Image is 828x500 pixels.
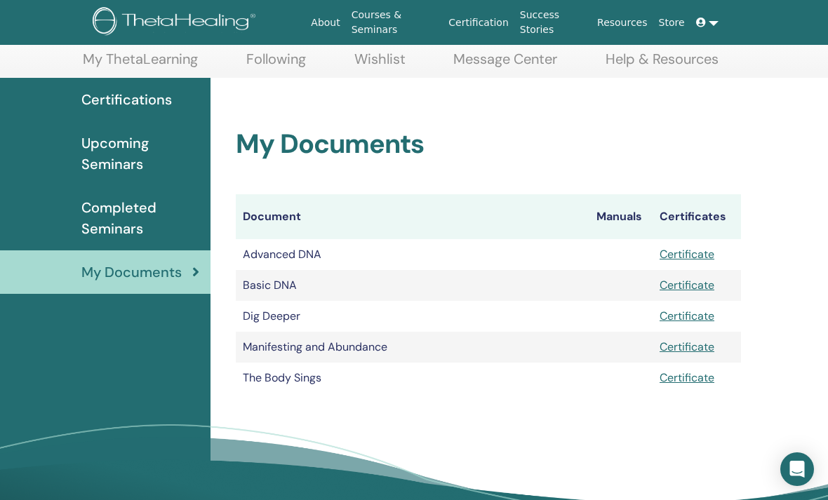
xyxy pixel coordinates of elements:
[660,278,714,292] a: Certificate
[81,133,199,175] span: Upcoming Seminars
[443,10,514,36] a: Certification
[660,370,714,385] a: Certificate
[81,197,199,239] span: Completed Seminars
[83,50,198,78] a: My ThetaLearning
[236,270,589,301] td: Basic DNA
[453,50,557,78] a: Message Center
[81,262,182,283] span: My Documents
[236,239,589,270] td: Advanced DNA
[653,10,690,36] a: Store
[589,194,653,239] th: Manuals
[660,247,714,262] a: Certificate
[305,10,345,36] a: About
[354,50,406,78] a: Wishlist
[236,301,589,332] td: Dig Deeper
[592,10,653,36] a: Resources
[346,2,443,43] a: Courses & Seminars
[246,50,306,78] a: Following
[780,452,814,486] div: Open Intercom Messenger
[236,332,589,363] td: Manifesting and Abundance
[660,339,714,354] a: Certificate
[660,309,714,323] a: Certificate
[236,194,589,239] th: Document
[236,128,741,161] h2: My Documents
[606,50,719,78] a: Help & Resources
[81,89,172,110] span: Certifications
[236,363,589,393] td: The Body Sings
[653,194,741,239] th: Certificates
[514,2,592,43] a: Success Stories
[93,7,260,39] img: logo.png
